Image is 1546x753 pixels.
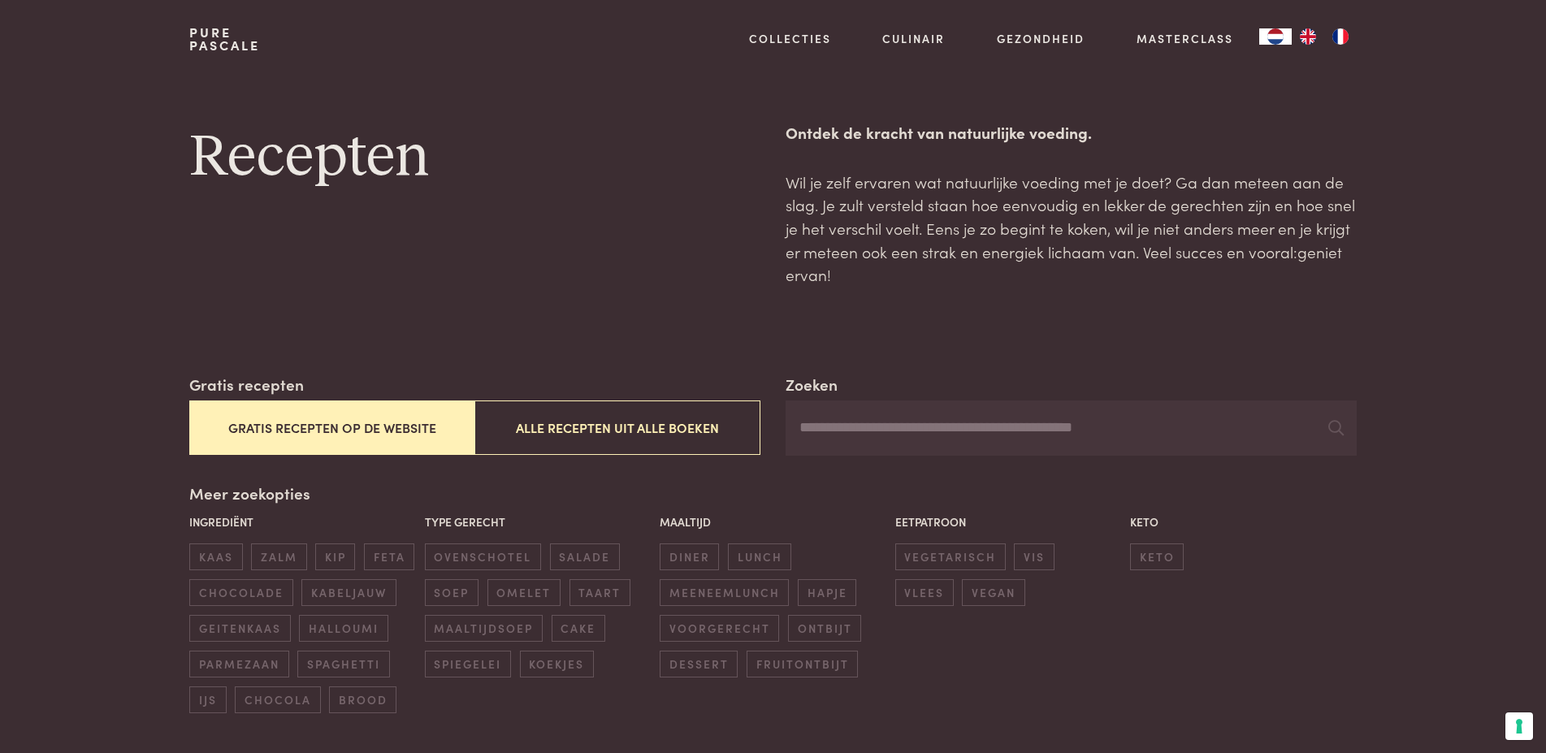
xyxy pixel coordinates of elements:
span: soep [425,579,479,606]
a: Gezondheid [997,30,1085,47]
a: EN [1292,28,1324,45]
span: kip [315,543,355,570]
span: spiegelei [425,651,511,677]
span: ijs [189,686,226,713]
label: Gratis recepten [189,373,304,396]
span: lunch [728,543,791,570]
label: Zoeken [786,373,838,396]
p: Eetpatroon [895,513,1122,530]
span: zalm [251,543,306,570]
span: halloumi [299,615,388,642]
span: maaltijdsoep [425,615,543,642]
a: PurePascale [189,26,260,52]
span: ovenschotel [425,543,541,570]
a: Culinair [882,30,945,47]
span: chocola [235,686,320,713]
span: cake [552,615,605,642]
span: fruitontbijt [747,651,858,677]
span: spaghetti [297,651,389,677]
span: omelet [487,579,561,606]
button: Gratis recepten op de website [189,400,474,455]
button: Alle recepten uit alle boeken [474,400,760,455]
p: Ingrediënt [189,513,416,530]
span: kabeljauw [301,579,396,606]
span: meeneemlunch [660,579,789,606]
p: Keto [1130,513,1357,530]
a: FR [1324,28,1357,45]
span: vegetarisch [895,543,1006,570]
span: kaas [189,543,242,570]
ul: Language list [1292,28,1357,45]
span: voorgerecht [660,615,779,642]
span: vegan [962,579,1024,606]
span: vis [1014,543,1054,570]
span: diner [660,543,719,570]
span: taart [569,579,630,606]
button: Uw voorkeuren voor toestemming voor trackingtechnologieën [1505,712,1533,740]
span: geitenkaas [189,615,290,642]
a: NL [1259,28,1292,45]
span: dessert [660,651,738,677]
p: Maaltijd [660,513,886,530]
span: vlees [895,579,954,606]
aside: Language selected: Nederlands [1259,28,1357,45]
div: Language [1259,28,1292,45]
span: feta [364,543,414,570]
span: chocolade [189,579,292,606]
a: Collecties [749,30,831,47]
span: salade [550,543,620,570]
span: koekjes [520,651,594,677]
a: Masterclass [1137,30,1233,47]
p: Type gerecht [425,513,652,530]
span: hapje [798,579,856,606]
h1: Recepten [189,121,760,194]
span: brood [329,686,396,713]
span: ontbijt [788,615,861,642]
p: Wil je zelf ervaren wat natuurlijke voeding met je doet? Ga dan meteen aan de slag. Je zult verst... [786,171,1356,287]
span: parmezaan [189,651,288,677]
span: keto [1130,543,1184,570]
strong: Ontdek de kracht van natuurlijke voeding. [786,121,1092,143]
